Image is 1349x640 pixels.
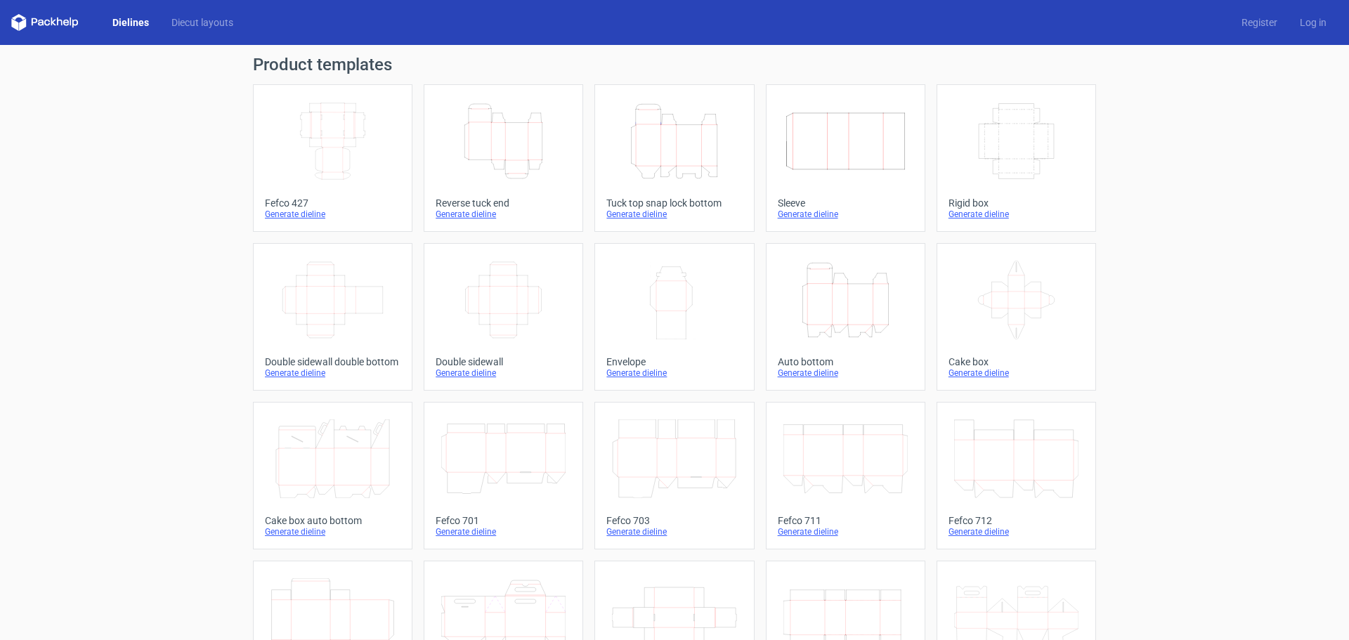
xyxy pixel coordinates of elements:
[766,243,925,391] a: Auto bottomGenerate dieline
[1289,15,1338,30] a: Log in
[766,84,925,232] a: SleeveGenerate dieline
[949,526,1084,537] div: Generate dieline
[949,209,1084,220] div: Generate dieline
[778,526,913,537] div: Generate dieline
[436,367,571,379] div: Generate dieline
[160,15,245,30] a: Diecut layouts
[937,402,1096,549] a: Fefco 712Generate dieline
[594,84,754,232] a: Tuck top snap lock bottomGenerate dieline
[253,56,1096,73] h1: Product templates
[937,84,1096,232] a: Rigid boxGenerate dieline
[424,402,583,549] a: Fefco 701Generate dieline
[253,402,412,549] a: Cake box auto bottomGenerate dieline
[594,402,754,549] a: Fefco 703Generate dieline
[253,84,412,232] a: Fefco 427Generate dieline
[265,209,400,220] div: Generate dieline
[949,515,1084,526] div: Fefco 712
[101,15,160,30] a: Dielines
[778,367,913,379] div: Generate dieline
[594,243,754,391] a: EnvelopeGenerate dieline
[778,197,913,209] div: Sleeve
[436,356,571,367] div: Double sidewall
[949,197,1084,209] div: Rigid box
[253,243,412,391] a: Double sidewall double bottomGenerate dieline
[778,515,913,526] div: Fefco 711
[606,367,742,379] div: Generate dieline
[949,356,1084,367] div: Cake box
[766,402,925,549] a: Fefco 711Generate dieline
[1230,15,1289,30] a: Register
[606,197,742,209] div: Tuck top snap lock bottom
[436,515,571,526] div: Fefco 701
[778,209,913,220] div: Generate dieline
[436,209,571,220] div: Generate dieline
[937,243,1096,391] a: Cake boxGenerate dieline
[949,367,1084,379] div: Generate dieline
[265,367,400,379] div: Generate dieline
[606,526,742,537] div: Generate dieline
[436,197,571,209] div: Reverse tuck end
[606,209,742,220] div: Generate dieline
[265,526,400,537] div: Generate dieline
[265,197,400,209] div: Fefco 427
[606,515,742,526] div: Fefco 703
[265,356,400,367] div: Double sidewall double bottom
[424,243,583,391] a: Double sidewallGenerate dieline
[606,356,742,367] div: Envelope
[778,356,913,367] div: Auto bottom
[424,84,583,232] a: Reverse tuck endGenerate dieline
[265,515,400,526] div: Cake box auto bottom
[436,526,571,537] div: Generate dieline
